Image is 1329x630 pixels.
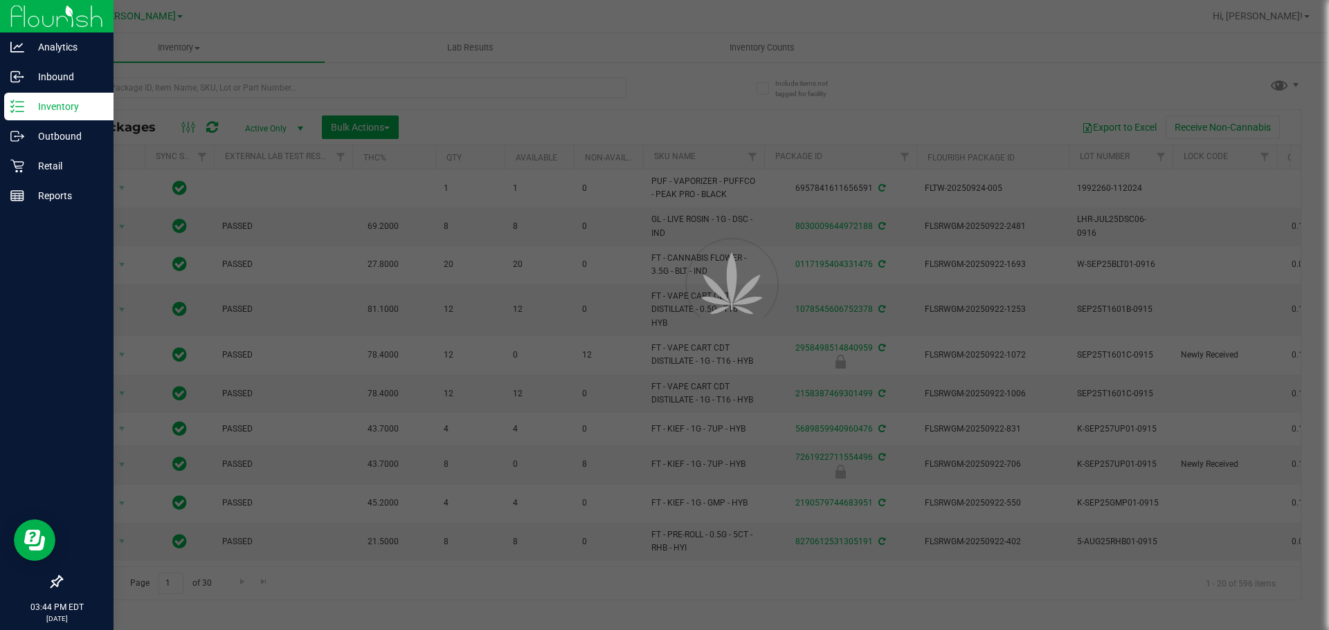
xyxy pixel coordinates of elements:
[24,187,107,204] p: Reports
[6,601,107,613] p: 03:44 PM EDT
[10,70,24,84] inline-svg: Inbound
[24,158,107,174] p: Retail
[24,128,107,145] p: Outbound
[24,68,107,85] p: Inbound
[10,159,24,173] inline-svg: Retail
[24,98,107,115] p: Inventory
[10,100,24,113] inline-svg: Inventory
[6,613,107,624] p: [DATE]
[14,519,55,561] iframe: Resource center
[10,129,24,143] inline-svg: Outbound
[10,40,24,54] inline-svg: Analytics
[10,189,24,203] inline-svg: Reports
[24,39,107,55] p: Analytics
